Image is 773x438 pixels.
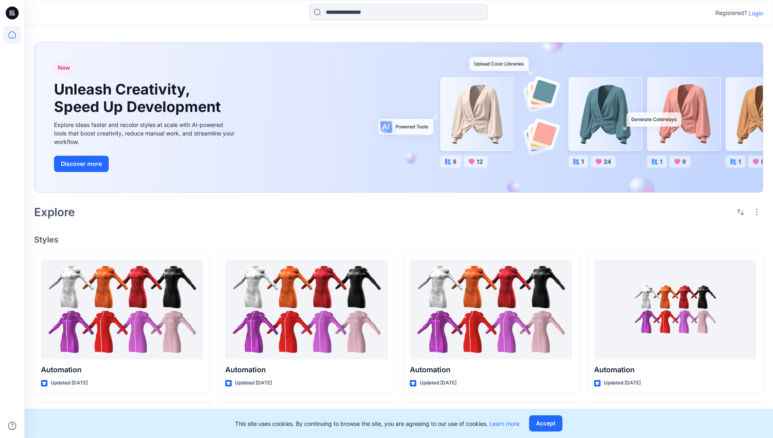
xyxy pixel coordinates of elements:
[235,379,272,387] p: Updated [DATE]
[715,8,747,18] p: Registered?
[51,379,88,387] p: Updated [DATE]
[489,420,519,427] a: Learn more
[594,260,756,360] a: Automation
[749,9,763,17] p: Login
[58,63,70,73] span: New
[54,156,109,172] button: Discover more
[420,379,456,387] p: Updated [DATE]
[54,120,237,146] div: Explore ideas faster and recolor styles at scale with AI-powered tools that boost creativity, red...
[410,260,572,360] a: Automation
[41,364,203,376] p: Automation
[604,379,641,387] p: Updated [DATE]
[54,81,224,116] h1: Unleash Creativity, Speed Up Development
[225,364,388,376] p: Automation
[34,206,75,219] h2: Explore
[594,364,756,376] p: Automation
[225,260,388,360] a: Automation
[54,156,237,172] a: Discover more
[34,235,763,245] h4: Styles
[410,364,572,376] p: Automation
[529,415,562,432] button: Accept
[235,419,519,428] p: This site uses cookies. By continuing to browse the site, you are agreeing to our use of cookies.
[41,260,203,360] a: Automation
